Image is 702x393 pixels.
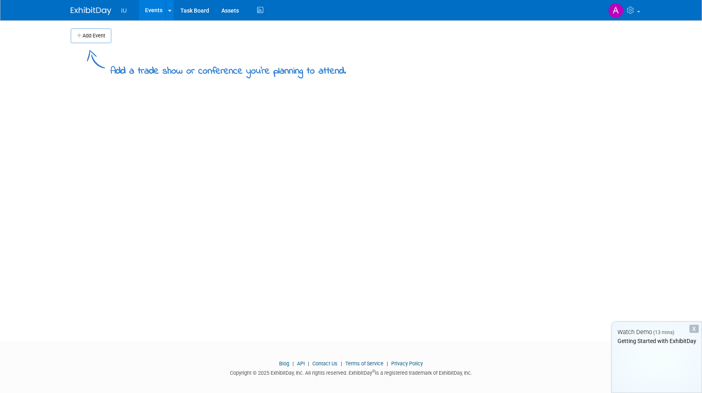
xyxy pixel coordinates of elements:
img: ExhibitDay [71,7,111,15]
div: Getting Started with ExhibitDay [612,337,702,345]
span: | [306,360,311,367]
span: | [385,360,390,367]
a: API [297,360,305,367]
div: Dismiss [689,325,699,333]
sup: ® [372,369,375,373]
a: Blog [279,360,289,367]
button: Add Event [71,28,111,43]
a: Privacy Policy [391,360,423,367]
div: Add a trade show or conference you're planning to attend. [110,59,346,78]
span: IU [121,7,127,14]
img: Anita Wan [608,3,624,18]
div: Watch Demo [612,328,702,337]
span: (13 mins) [653,330,674,335]
span: | [339,360,344,367]
span: | [290,360,296,367]
a: Contact Us [312,360,338,367]
a: Terms of Service [345,360,383,367]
